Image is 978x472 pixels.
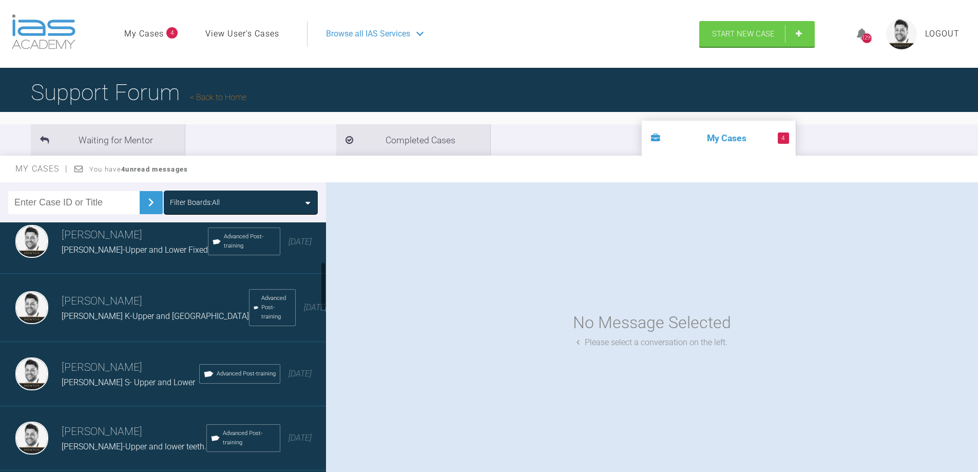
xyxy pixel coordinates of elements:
[573,310,731,336] div: No Message Selected
[205,27,279,41] a: View User's Cases
[886,18,917,49] img: profile.png
[326,27,410,41] span: Browse all IAS Services
[304,303,327,312] span: [DATE]
[62,377,195,387] span: [PERSON_NAME] S- Upper and Lower
[217,369,276,379] span: Advanced Post-training
[62,245,208,255] span: [PERSON_NAME]-Upper and Lower Fixed
[15,164,68,174] span: My Cases
[121,165,188,173] strong: 4 unread messages
[224,232,276,251] span: Advanced Post-training
[62,226,208,244] h3: [PERSON_NAME]
[261,294,291,322] span: Advanced Post-training
[31,124,185,156] li: Waiting for Mentor
[62,359,199,376] h3: [PERSON_NAME]
[31,74,246,110] h1: Support Forum
[289,369,312,379] span: [DATE]
[289,237,312,247] span: [DATE]
[778,133,789,144] span: 4
[642,121,796,156] li: My Cases
[15,422,48,455] img: Guy Wells
[289,433,312,443] span: [DATE]
[12,14,75,49] img: logo-light.3e3ef733.png
[62,442,206,451] span: [PERSON_NAME]-Upper and lower teeth.
[62,293,249,310] h3: [PERSON_NAME]
[62,311,249,321] span: [PERSON_NAME] K-Upper and [GEOGRAPHIC_DATA]
[862,33,872,43] div: 1299
[143,194,159,211] img: chevronRight.28bd32b0.svg
[166,27,178,39] span: 4
[15,291,48,324] img: Guy Wells
[62,423,206,441] h3: [PERSON_NAME]
[223,429,276,447] span: Advanced Post-training
[190,92,246,102] a: Back to Home
[15,357,48,390] img: Guy Wells
[699,21,815,47] a: Start New Case
[89,165,188,173] span: You have
[124,27,164,41] a: My Cases
[8,191,140,214] input: Enter Case ID or Title
[170,197,220,208] div: Filter Boards: All
[15,225,48,258] img: Guy Wells
[336,124,490,156] li: Completed Cases
[712,29,775,39] span: Start New Case
[925,27,960,41] a: Logout
[577,336,727,349] div: Please select a conversation on the left.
